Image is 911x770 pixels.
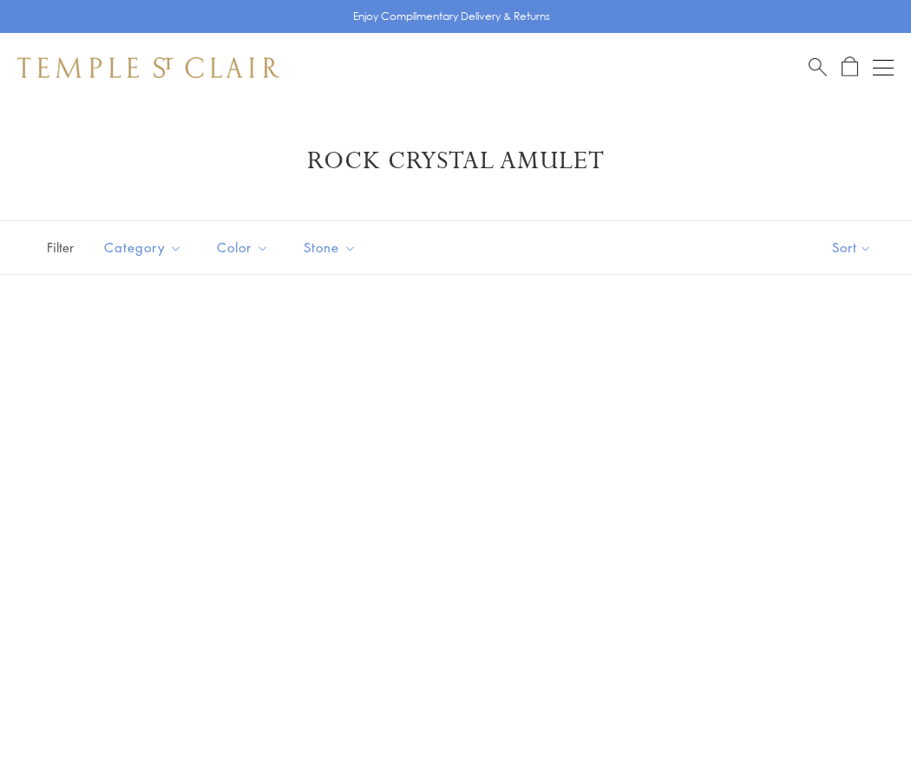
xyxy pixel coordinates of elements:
[204,228,282,267] button: Color
[295,237,370,258] span: Stone
[842,56,858,78] a: Open Shopping Bag
[353,8,550,25] p: Enjoy Complimentary Delivery & Returns
[43,146,868,177] h1: Rock Crystal Amulet
[793,221,911,274] button: Show sort by
[95,237,195,258] span: Category
[91,228,195,267] button: Category
[208,237,282,258] span: Color
[809,56,827,78] a: Search
[873,57,894,78] button: Open navigation
[17,57,279,78] img: Temple St. Clair
[291,228,370,267] button: Stone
